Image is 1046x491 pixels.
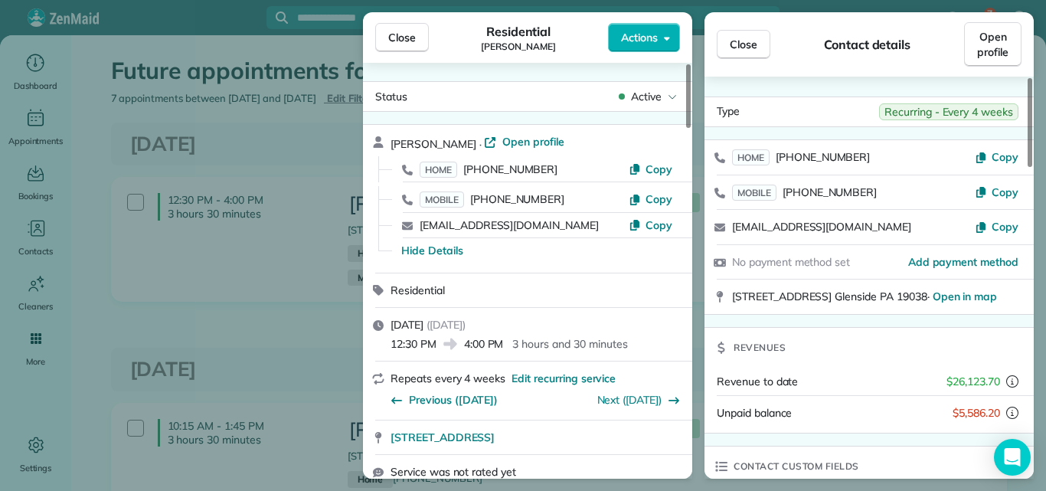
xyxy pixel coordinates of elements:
a: HOME[PHONE_NUMBER] [732,149,870,165]
span: Copy [646,192,672,206]
span: ( [DATE] ) [427,318,466,332]
button: Close [375,23,429,52]
span: Copy [992,185,1018,199]
span: [DATE] [391,318,423,332]
span: Open profile [502,134,564,149]
button: Previous ([DATE]) [391,392,498,408]
span: Actions [621,30,658,45]
button: Copy [975,149,1018,165]
span: Previous ([DATE]) [409,392,498,408]
a: Open profile [964,22,1021,67]
a: Add payment method [908,254,1018,270]
span: No payment method set [732,255,850,269]
span: Close [388,30,416,45]
a: MOBILE[PHONE_NUMBER] [732,185,877,200]
button: Close [717,30,770,59]
button: Copy [975,219,1018,234]
span: Repeats every 4 weeks [391,372,505,385]
span: Contact custom fields [734,459,859,474]
span: Close [730,37,757,52]
button: Next ([DATE]) [597,392,681,408]
span: Unpaid balance [717,405,792,421]
span: HOME [420,162,457,178]
span: Service was not rated yet [391,464,516,480]
a: [EMAIL_ADDRESS][DOMAIN_NAME] [420,218,599,232]
span: MOBILE [420,191,464,208]
span: Copy [992,220,1018,234]
span: $5,586.20 [953,405,1000,421]
button: Copy [629,162,672,177]
span: Copy [992,150,1018,164]
span: [STREET_ADDRESS] Glenside PA 19038 · [732,290,997,303]
span: · [476,138,485,150]
a: Open in map [933,290,998,303]
span: $26,123.70 [946,374,1000,389]
span: [PERSON_NAME] [481,41,556,53]
span: [PHONE_NUMBER] [470,192,564,206]
a: Next ([DATE]) [597,393,662,407]
span: MOBILE [732,185,776,201]
a: MOBILE[PHONE_NUMBER] [420,191,564,207]
span: Copy [646,218,672,232]
span: [PHONE_NUMBER] [463,162,557,176]
span: Edit recurring service [512,371,616,386]
span: Type [717,103,740,120]
span: Residential [486,22,551,41]
span: 4:00 PM [464,336,504,352]
span: [PHONE_NUMBER] [776,150,870,164]
button: Copy [975,185,1018,200]
div: Open Intercom Messenger [994,439,1031,476]
a: Open profile [484,134,564,149]
p: 3 hours and 30 minutes [512,336,627,352]
span: [PHONE_NUMBER] [783,185,877,199]
span: Recurring - Every 4 weeks [879,103,1018,120]
span: Residential [391,283,445,297]
span: Contact details [824,35,910,54]
a: [STREET_ADDRESS] [391,430,683,445]
span: Active [631,89,662,104]
span: HOME [732,149,770,165]
span: 12:30 PM [391,336,436,352]
span: Status [375,90,407,103]
button: Hide Details [401,243,463,258]
span: Revenues [734,340,786,355]
span: [STREET_ADDRESS] [391,430,495,445]
span: Open profile [977,29,1008,60]
button: Copy [629,218,672,233]
button: Copy [629,191,672,207]
a: HOME[PHONE_NUMBER] [420,162,557,177]
span: Revenue to date [717,375,798,388]
span: [PERSON_NAME] [391,137,476,151]
a: [EMAIL_ADDRESS][DOMAIN_NAME] [732,220,911,234]
span: Copy [646,162,672,176]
